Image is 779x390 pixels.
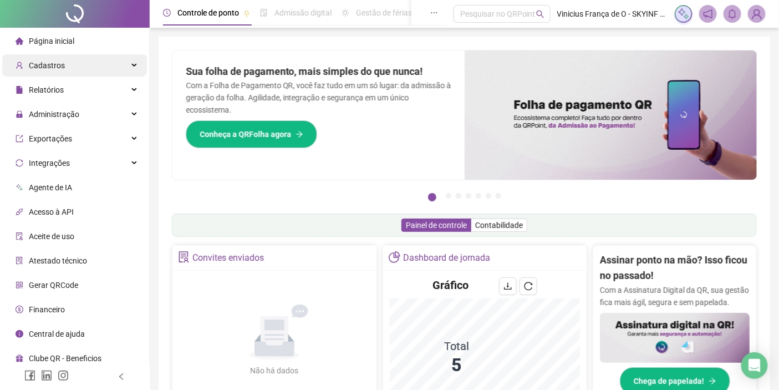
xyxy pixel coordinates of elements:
span: notification [703,9,713,19]
span: gift [16,354,23,362]
span: Aceite de uso [29,232,74,241]
span: Administração [29,110,79,119]
span: Integrações [29,159,70,168]
button: 5 [476,193,481,199]
span: facebook [24,370,35,381]
span: info-circle [16,330,23,338]
span: instagram [58,370,69,381]
span: download [503,282,512,291]
span: solution [16,257,23,265]
span: pushpin [243,10,250,17]
img: sparkle-icon.fc2bf0ac1784a2077858766a79e2daf3.svg [678,8,690,20]
h2: Assinar ponto na mão? Isso ficou no passado! [600,252,750,284]
p: Com a Assinatura Digital da QR, sua gestão fica mais ágil, segura e sem papelada. [600,284,750,308]
span: api [16,208,23,216]
button: 1 [428,193,436,201]
h4: Gráfico [432,277,469,293]
span: lock [16,110,23,118]
span: Financeiro [29,305,65,314]
span: Clube QR - Beneficios [29,354,101,363]
img: banner%2F02c71560-61a6-44d4-94b9-c8ab97240462.png [600,313,750,363]
span: search [536,10,544,18]
span: sun [342,9,349,17]
span: Relatórios [29,85,64,94]
span: pie-chart [389,251,400,263]
button: 3 [456,193,461,199]
span: file [16,86,23,94]
span: bell [727,9,737,19]
span: Agente de IA [29,183,72,192]
p: Com a Folha de Pagamento QR, você faz tudo em um só lugar: da admissão à geração da folha. Agilid... [186,79,451,116]
div: Open Intercom Messenger [741,352,768,379]
span: Admissão digital [274,8,332,17]
button: Conheça a QRFolha agora [186,120,317,148]
span: audit [16,232,23,240]
span: export [16,135,23,143]
div: Convites enviados [192,249,264,267]
span: Página inicial [29,37,74,45]
span: solution [178,251,190,263]
span: Gestão de férias [356,8,412,17]
span: Contabilidade [475,221,523,230]
span: Vinicius França de O - SKYINF SOLUÇÕES EM TEC. DA INFORMAÇÃO [557,8,668,20]
h2: Sua folha de pagamento, mais simples do que nunca! [186,64,451,79]
button: 6 [486,193,491,199]
span: Central de ajuda [29,330,85,338]
img: 84670 [749,6,765,22]
span: Conheça a QRFolha agora [200,128,291,140]
span: Cadastros [29,61,65,70]
span: Painel de controle [406,221,467,230]
span: qrcode [16,281,23,289]
span: Controle de ponto [177,8,239,17]
button: 2 [446,193,451,199]
button: 7 [496,193,501,199]
span: user-add [16,62,23,69]
span: home [16,37,23,45]
span: Exportações [29,134,72,143]
div: Não há dados [223,364,325,377]
span: ellipsis [430,9,438,17]
div: Dashboard de jornada [403,249,490,267]
span: Acesso à API [29,207,74,216]
button: 4 [466,193,471,199]
span: arrow-right [709,377,716,385]
span: clock-circle [163,9,171,17]
span: reload [524,282,533,291]
span: linkedin [41,370,52,381]
span: arrow-right [296,130,303,138]
span: dollar [16,306,23,313]
img: banner%2F8d14a306-6205-4263-8e5b-06e9a85ad873.png [465,50,757,180]
span: sync [16,159,23,167]
span: Gerar QRCode [29,281,78,290]
span: file-done [260,9,268,17]
span: Chega de papelada! [634,375,704,387]
span: Atestado técnico [29,256,87,265]
span: left [118,373,125,381]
